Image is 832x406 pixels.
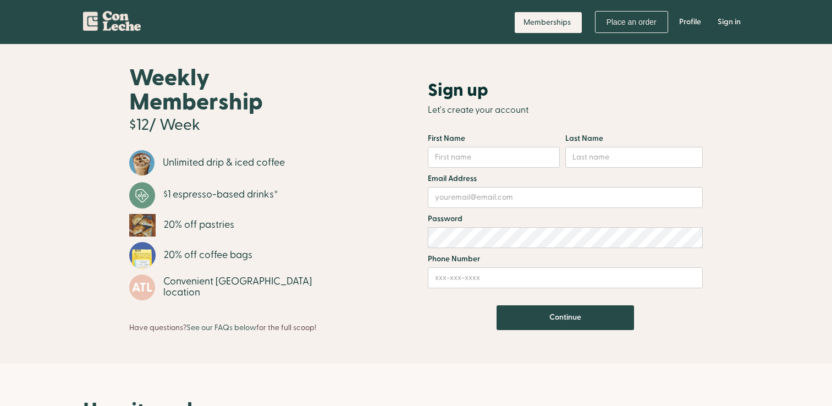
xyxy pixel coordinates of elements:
div: Unlimited drip & iced coffee [163,157,285,168]
input: Continue [497,305,634,330]
h1: Weekly Membership [129,66,345,114]
input: xxx-xxx-xxxx [428,267,703,288]
div: Convenient [GEOGRAPHIC_DATA] location [163,276,345,298]
a: Memberships [515,12,582,33]
a: Profile [671,6,709,39]
form: Email Form [428,133,703,330]
label: Password [428,213,703,224]
h1: Let's create your account [428,98,703,122]
div: 20% off pastries [164,220,234,231]
label: First Name [428,133,565,144]
input: First name [428,147,560,168]
div: Have questions? for the full scoop! [129,318,316,333]
a: home [83,6,141,35]
input: Last name [565,147,703,168]
h2: Sign up [428,80,488,100]
h3: $12/ Week [129,117,200,134]
div: 20% off coffee bags [164,250,252,261]
div: $1 espresso-based drinks* [163,189,278,200]
label: Phone Number [428,254,703,265]
label: Email Address [428,173,703,184]
a: See our FAQs below [186,322,256,333]
a: Place an order [595,11,668,33]
label: Last Name [565,133,681,144]
a: Sign in [709,6,749,39]
input: youremail@email.com [428,187,703,208]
